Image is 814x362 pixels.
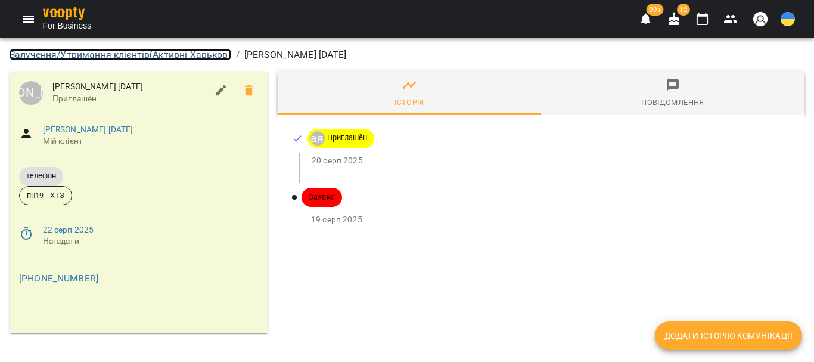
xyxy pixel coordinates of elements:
p: 20 серп 2025 [312,155,785,167]
p: 19 серп 2025 [311,214,785,226]
span: 99+ [647,4,664,16]
a: [PHONE_NUMBER] [19,273,98,284]
button: Menu [14,5,43,33]
a: [PERSON_NAME] [DATE] [43,125,133,134]
span: пн19 - ХТЗ [20,190,72,201]
span: Мій клієнт [43,135,259,147]
nav: breadcrumb [10,48,804,62]
li: / [236,48,240,62]
span: [PERSON_NAME] [DATE] [52,81,207,93]
div: Повідомлення [641,96,704,109]
p: [PERSON_NAME] [DATE] [244,48,346,62]
img: UA.svg [781,12,795,26]
span: Нагадати [43,236,259,247]
span: Додати історію комунікації [664,329,793,343]
img: avatar_s.png [752,11,769,27]
button: Додати історію комунікації [655,321,802,350]
span: For Business [43,20,92,32]
span: 22 серп 2025 [43,224,259,236]
a: Залучення/Утримання клієнтів(Активні Харьков) [10,49,231,60]
span: Заявка [302,192,342,203]
a: [PERSON_NAME] [19,81,43,105]
span: Приглашён [320,132,374,143]
img: voopty.png [43,7,85,20]
a: Хальчицкая Светлана [310,131,325,146]
span: телефон [19,171,63,181]
span: 12 [677,4,690,16]
span: Приглашён [52,93,207,105]
div: Історія [394,96,424,109]
div: Светлана [19,81,43,105]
